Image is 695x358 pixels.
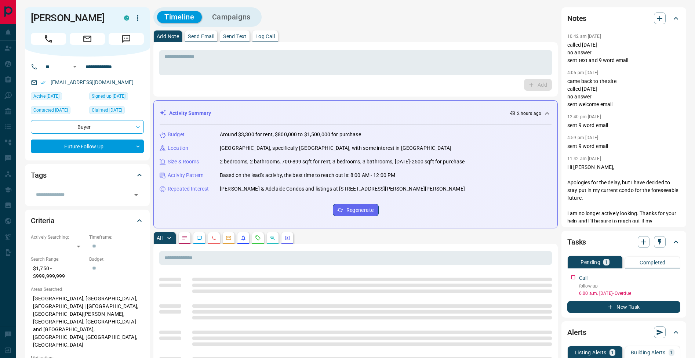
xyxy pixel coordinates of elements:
[220,185,465,193] p: [PERSON_NAME] & Adelaide Condos and listings at [STREET_ADDRESS][PERSON_NAME][PERSON_NAME]
[168,171,204,179] p: Activity Pattern
[31,166,144,184] div: Tags
[567,323,680,341] div: Alerts
[70,62,79,71] button: Open
[196,235,202,241] svg: Lead Browsing Activity
[579,283,680,289] p: follow up
[567,114,601,119] p: 12:40 pm [DATE]
[31,120,144,134] div: Buyer
[567,142,680,150] p: sent 9 word email
[89,234,144,241] p: Timeframe:
[567,10,680,27] div: Notes
[157,11,202,23] button: Timeline
[31,106,85,116] div: Wed Aug 06 2025
[160,106,552,120] div: Activity Summary2 hours ago
[611,350,614,355] p: 1
[220,158,465,166] p: 2 bedrooms, 2 bathrooms, 700-899 sqft for rent; 3 bedrooms, 3 bathrooms, [DATE]-2500 sqft for pur...
[131,190,141,200] button: Open
[567,12,586,24] h2: Notes
[567,236,586,248] h2: Tasks
[124,15,129,21] div: condos.ca
[31,92,85,102] div: Tue Aug 12 2025
[226,235,232,241] svg: Emails
[182,235,188,241] svg: Notes
[157,235,163,241] p: All
[567,122,680,129] p: sent 9 word email
[89,256,144,263] p: Budget:
[567,233,680,251] div: Tasks
[255,235,261,241] svg: Requests
[92,106,122,114] span: Claimed [DATE]
[640,260,666,265] p: Completed
[605,260,608,265] p: 1
[31,212,144,229] div: Criteria
[567,326,586,338] h2: Alerts
[31,12,113,24] h1: [PERSON_NAME]
[31,263,85,282] p: $1,750 - $999,999,999
[169,109,211,117] p: Activity Summary
[579,274,588,282] p: Call
[109,33,144,45] span: Message
[220,131,361,138] p: Around $3,300 for rent, $800,000 to $1,500,000 for purchase
[70,33,105,45] span: Email
[33,93,59,100] span: Active [DATE]
[89,92,144,102] div: Wed Nov 09 2022
[188,34,214,39] p: Send Email
[205,11,258,23] button: Campaigns
[255,34,275,39] p: Log Call
[567,135,598,140] p: 4:59 pm [DATE]
[517,110,541,117] p: 2 hours ago
[223,34,247,39] p: Send Text
[567,301,680,313] button: New Task
[40,80,46,85] svg: Email Verified
[168,185,209,193] p: Repeated Interest
[168,131,185,138] p: Budget
[567,41,680,64] p: called [DATE] no answer sent text and 9 word email
[31,33,66,45] span: Call
[92,93,125,100] span: Signed up [DATE]
[220,144,451,152] p: [GEOGRAPHIC_DATA], specifically [GEOGRAPHIC_DATA], with some interest in [GEOGRAPHIC_DATA]
[31,140,144,153] div: Future Follow Up
[31,256,85,263] p: Search Range:
[168,144,188,152] p: Location
[284,235,290,241] svg: Agent Actions
[157,34,179,39] p: Add Note
[211,235,217,241] svg: Calls
[220,171,395,179] p: Based on the lead's activity, the best time to reach out is: 8:00 AM - 12:00 PM
[31,234,85,241] p: Actively Searching:
[579,290,680,297] p: 6:00 a.m. [DATE] - Overdue
[89,106,144,116] div: Mon Jul 24 2023
[631,350,666,355] p: Building Alerts
[270,235,276,241] svg: Opportunities
[31,169,46,181] h2: Tags
[567,163,680,248] p: Hi [PERSON_NAME], Apologies for the delay, but I have decided to stay put in my current condo for...
[31,293,144,351] p: [GEOGRAPHIC_DATA], [GEOGRAPHIC_DATA], [GEOGRAPHIC_DATA] | [GEOGRAPHIC_DATA], [GEOGRAPHIC_DATA][PE...
[567,156,601,161] p: 11:42 am [DATE]
[581,260,600,265] p: Pending
[575,350,607,355] p: Listing Alerts
[333,204,379,216] button: Regenerate
[31,215,55,227] h2: Criteria
[240,235,246,241] svg: Listing Alerts
[51,79,134,85] a: [EMAIL_ADDRESS][DOMAIN_NAME]
[567,34,601,39] p: 10:42 am [DATE]
[168,158,199,166] p: Size & Rooms
[567,70,598,75] p: 4:05 pm [DATE]
[567,77,680,108] p: came back to the site called [DATE] no answer sent welcome email
[31,286,144,293] p: Areas Searched:
[33,106,68,114] span: Contacted [DATE]
[670,350,673,355] p: 1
